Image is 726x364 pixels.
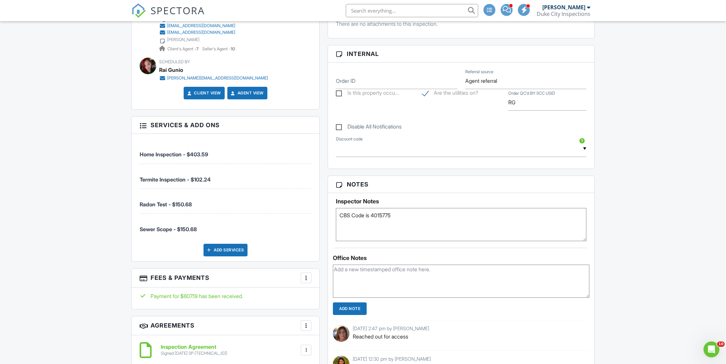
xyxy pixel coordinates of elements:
img: The Best Home Inspection Software - Spectora [131,3,146,18]
span: Scheduled By [159,59,190,64]
h5: Inspector Notes [336,198,586,205]
span: Termite Inspection - $102.24 [140,176,211,183]
strong: 7 [196,46,199,51]
label: Discount code [336,136,363,142]
a: [EMAIL_ADDRESS][DOMAIN_NAME] [159,29,235,36]
div: Payment for $807.19 has been received. [140,292,311,300]
input: Order QC'd BY (ICC USE) [508,94,586,111]
h3: Services & Add ons [132,117,319,134]
li: Service: Termite Inspection [140,164,311,189]
span: 10 [717,341,725,347]
a: [EMAIL_ADDRESS][DOMAIN_NAME] [159,23,235,29]
label: Disable All Notifications [336,124,402,132]
iframe: Intercom live chat [703,341,719,357]
div: Add Services [204,244,248,256]
li: Service: Radon Test [140,189,311,214]
span: Home Inspection - $403.59 [140,151,208,158]
p: There are no attachments to this inspection. [336,20,586,27]
span: [DATE] 2:47 pm [353,326,386,331]
h3: Fees & Payments [132,269,319,287]
a: SPECTORA [131,9,205,23]
h3: Agreements [132,316,319,335]
a: [PERSON_NAME][EMAIL_ADDRESS][DOMAIN_NAME] [159,75,268,81]
input: Add Note [333,302,367,315]
span: Sewer Scope - $150.68 [140,226,197,233]
a: Client View [186,90,221,96]
p: Reached out for access [353,333,584,340]
span: [PERSON_NAME] [395,356,431,362]
input: Search everything... [346,4,478,17]
div: Office Notes [333,255,589,261]
div: [PERSON_NAME][EMAIL_ADDRESS][DOMAIN_NAME] [167,76,268,81]
div: Duke City Inspections [537,11,590,17]
span: by [388,356,393,362]
span: Radon Test - $150.68 [140,201,192,208]
div: Rai Gunio [159,65,183,75]
div: Signed [DATE] (IP [TECHNICAL_ID]) [161,351,227,356]
h6: Inspection Agreement [161,344,227,350]
span: Seller's Agent - [202,46,235,51]
div: [EMAIL_ADDRESS][DOMAIN_NAME] [167,23,235,28]
label: Order ID [336,77,355,84]
span: [DATE] 12:30 pm [353,356,387,362]
h3: Internal [328,45,594,63]
div: [PERSON_NAME] [542,4,585,11]
span: Client's Agent - [167,46,200,51]
span: [PERSON_NAME] [393,326,429,331]
span: SPECTORA [151,3,205,17]
textarea: CBS Code is 4015775 [336,208,586,241]
div: [PERSON_NAME] [167,37,200,42]
label: Referral source [465,69,493,75]
a: Agent View [230,90,264,96]
li: Service: Home Inspection [140,139,311,164]
label: Are the utilities on? [422,90,478,98]
label: Order QC'd BY (ICC USE) [508,90,555,96]
span: by [387,326,392,331]
h3: Notes [328,176,594,193]
label: Is this property occupied? [336,90,399,98]
div: [EMAIL_ADDRESS][DOMAIN_NAME] [167,30,235,35]
a: Inspection Agreement Signed [DATE] (IP [TECHNICAL_ID]) [161,344,227,356]
li: Service: Sewer Scope [140,214,311,238]
img: 20210930_103856150x150.jpg [333,325,349,342]
strong: 10 [231,46,235,51]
